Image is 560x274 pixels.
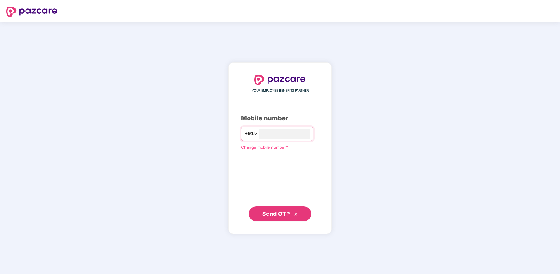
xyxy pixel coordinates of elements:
img: logo [6,7,57,17]
button: Send OTPdouble-right [249,206,311,221]
span: Send OTP [262,210,290,217]
span: YOUR EMPLOYEE BENEFITS PARTNER [252,88,309,93]
div: Mobile number [241,113,319,123]
span: down [254,132,258,136]
span: +91 [244,130,254,137]
img: logo [254,75,306,85]
span: double-right [294,212,298,216]
a: Change mobile number? [241,145,288,150]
